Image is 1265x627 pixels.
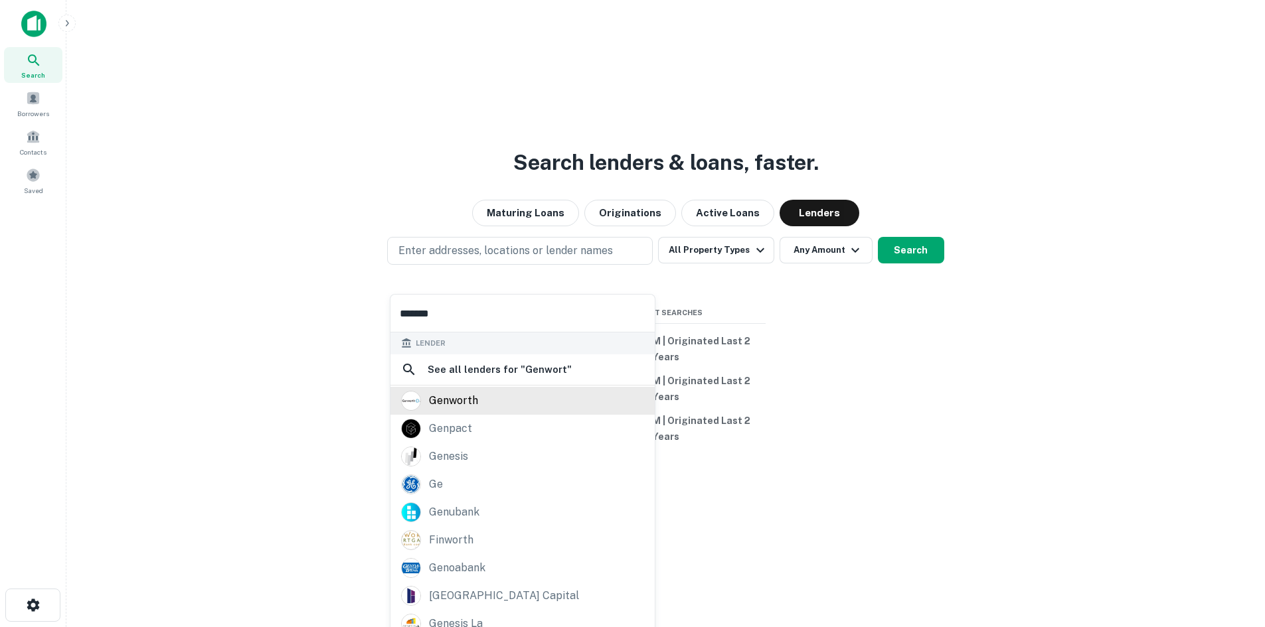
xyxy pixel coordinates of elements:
[566,329,766,369] button: All Types | > $2M | Originated Last 2 Years
[402,559,420,577] img: picture
[390,526,655,554] a: finworth
[4,163,62,198] a: Saved
[402,587,420,605] img: picture
[4,86,62,121] a: Borrowers
[584,200,676,226] button: Originations
[387,237,653,265] button: Enter addresses, locations or lender names
[681,200,774,226] button: Active Loans
[1199,521,1265,585] iframe: Chat Widget
[566,307,766,318] span: Recent Searches
[21,11,46,37] img: capitalize-icon.png
[390,582,655,610] a: [GEOGRAPHIC_DATA] capital
[429,419,472,439] div: genpact
[4,47,62,83] a: Search
[402,503,420,522] img: picture
[390,554,655,582] a: genoabank
[566,369,766,409] button: All Types | > $2M | Originated Last 2 Years
[780,200,859,226] button: Lenders
[24,185,43,196] span: Saved
[429,447,468,466] div: genesis
[566,409,766,449] button: All Types | > $2M | Originated Last 2 Years
[658,237,774,263] button: All Property Types
[398,243,613,259] p: Enter addresses, locations or lender names
[878,237,944,263] button: Search
[390,498,655,526] a: genubank
[429,586,579,606] div: [GEOGRAPHIC_DATA] capital
[513,147,819,178] h3: Search lenders & loans, faster.
[390,443,655,470] a: genesis
[17,108,49,119] span: Borrowers
[390,387,655,415] a: genworth
[4,124,62,160] a: Contacts
[21,70,45,80] span: Search
[390,470,655,498] a: ge
[428,362,572,378] h6: See all lenders for " Genwort "
[429,530,473,550] div: finworth
[402,475,420,494] img: picture
[20,147,46,157] span: Contacts
[416,338,446,349] span: Lender
[402,447,420,466] img: picture
[402,419,420,438] img: picture
[429,558,485,578] div: genoabank
[429,391,478,411] div: genworth
[402,391,420,410] img: picture
[472,200,579,226] button: Maturing Loans
[429,474,443,494] div: ge
[402,531,420,549] img: picture
[780,237,873,263] button: Any Amount
[390,415,655,443] a: genpact
[429,502,479,522] div: genubank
